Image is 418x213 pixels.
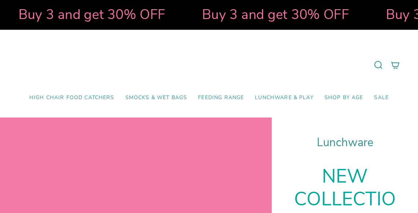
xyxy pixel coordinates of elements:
span: High Chair Food Catchers [29,95,114,101]
span: Feeding Range [198,95,244,101]
span: Lunchware & Play [255,95,313,101]
h1: Lunchware [290,136,400,149]
span: SALE [374,95,389,101]
a: High Chair Food Catchers [24,89,120,106]
a: Feeding Range [192,89,249,106]
a: SALE [368,89,394,106]
a: Lunchware & Play [249,89,319,106]
strong: Buy 3 and get 30% OFF [202,6,349,24]
a: Mumma’s Little Helpers [146,41,272,89]
a: Shop by Age [319,89,369,106]
span: Smocks & Wet Bags [125,95,187,101]
span: Shop by Age [324,95,363,101]
a: Smocks & Wet Bags [120,89,193,106]
strong: Buy 3 and get 30% OFF [18,6,165,24]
